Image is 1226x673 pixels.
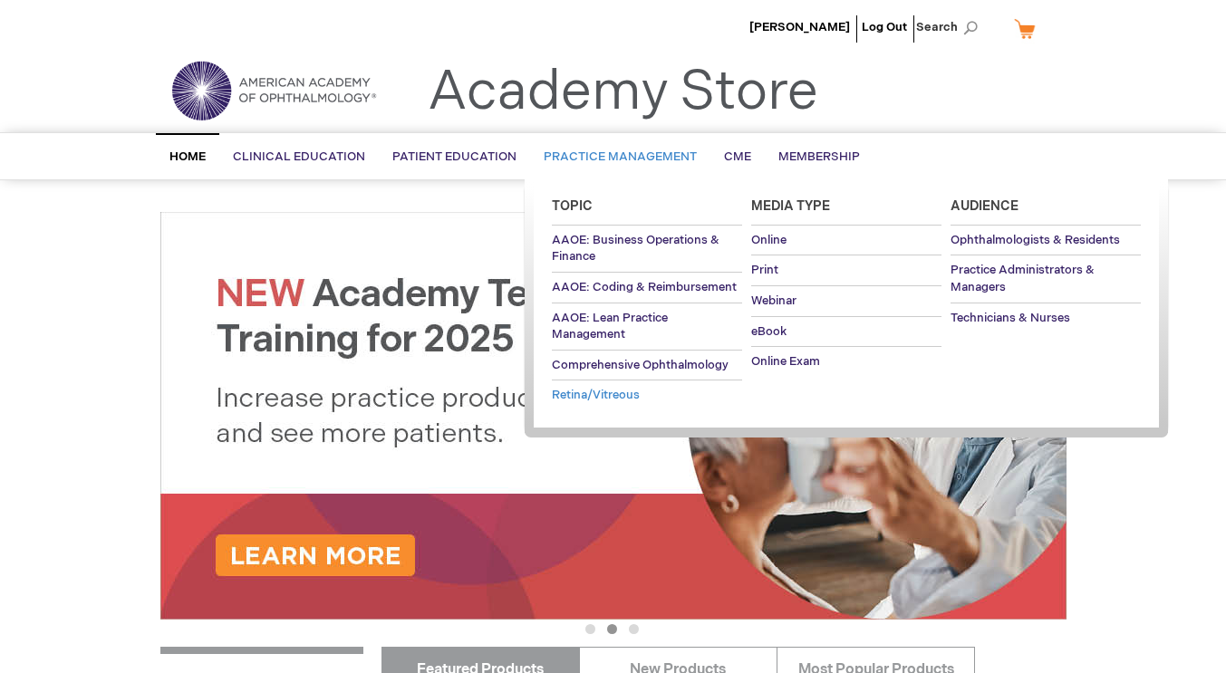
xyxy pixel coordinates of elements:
[233,149,365,164] span: Clinical Education
[951,198,1018,214] span: Audience
[916,9,985,45] span: Search
[751,354,820,369] span: Online Exam
[544,149,697,164] span: Practice Management
[552,311,668,342] span: AAOE: Lean Practice Management
[552,233,719,264] span: AAOE: Business Operations & Finance
[428,60,818,125] a: Academy Store
[951,263,1095,294] span: Practice Administrators & Managers
[778,149,860,164] span: Membership
[629,624,639,634] button: 3 of 3
[585,624,595,634] button: 1 of 3
[607,624,617,634] button: 2 of 3
[751,233,787,247] span: Online
[751,263,778,277] span: Print
[862,20,907,34] a: Log Out
[552,358,729,372] span: Comprehensive Ophthalmology
[169,149,206,164] span: Home
[751,324,787,339] span: eBook
[951,311,1070,325] span: Technicians & Nurses
[552,388,640,402] span: Retina/Vitreous
[751,198,830,214] span: Media Type
[749,20,850,34] a: [PERSON_NAME]
[751,293,796,308] span: Webinar
[392,149,516,164] span: Patient Education
[552,280,737,294] span: AAOE: Coding & Reimbursement
[724,149,751,164] span: CME
[951,233,1120,247] span: Ophthalmologists & Residents
[552,198,593,214] span: Topic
